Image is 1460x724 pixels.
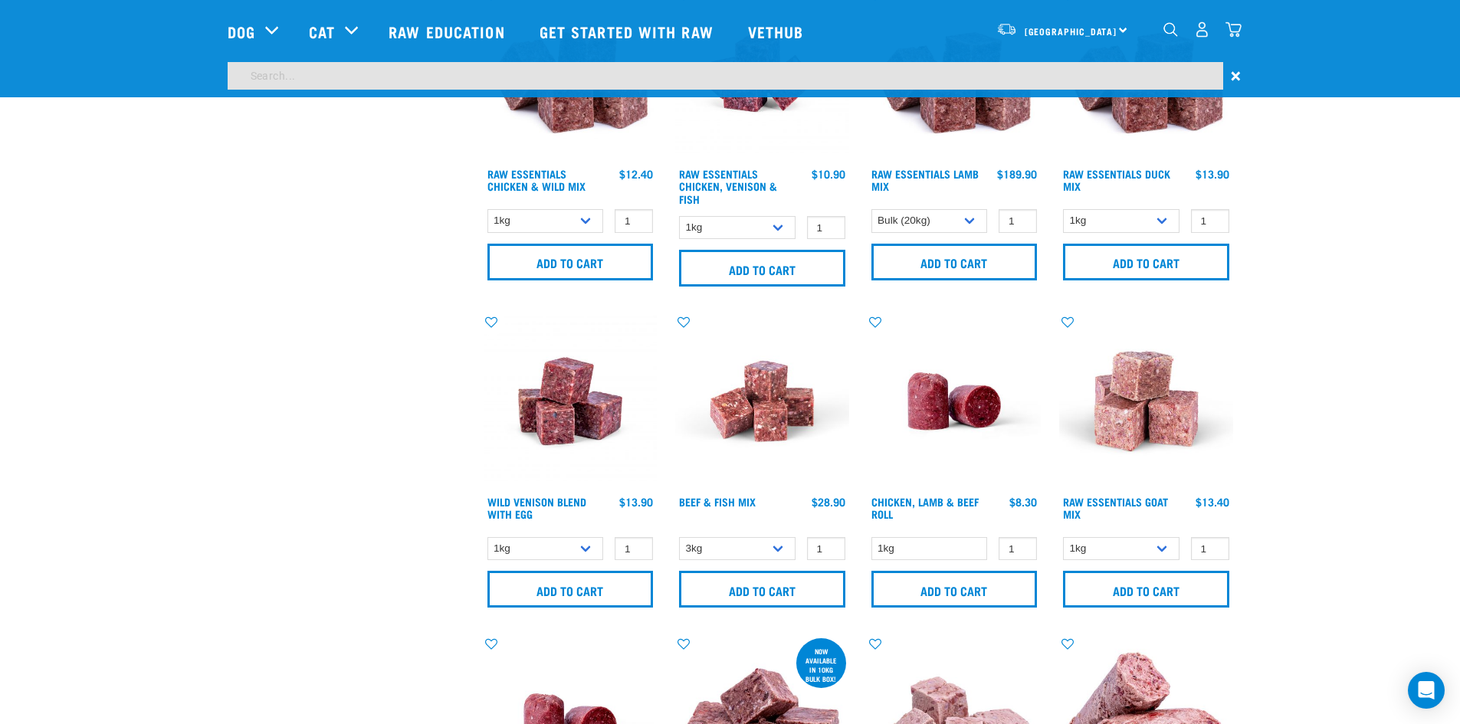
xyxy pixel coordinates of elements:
[1231,62,1241,90] span: ×
[1059,314,1233,488] img: Goat M Ix 38448
[807,216,845,240] input: 1
[1063,571,1229,608] input: Add to cart
[1025,28,1117,34] span: [GEOGRAPHIC_DATA]
[1163,22,1178,37] img: home-icon-1@2x.png
[1063,171,1170,188] a: Raw Essentials Duck Mix
[679,250,845,287] input: Add to cart
[1196,168,1229,180] div: $13.90
[733,1,823,62] a: Vethub
[1191,537,1229,561] input: 1
[871,171,979,188] a: Raw Essentials Lamb Mix
[619,168,653,180] div: $12.40
[679,571,845,608] input: Add to cart
[871,571,1038,608] input: Add to cart
[1063,499,1168,516] a: Raw Essentials Goat Mix
[868,314,1042,488] img: Raw Essentials Chicken Lamb Beef Bulk Minced Raw Dog Food Roll Unwrapped
[1408,672,1445,709] div: Open Intercom Messenger
[1196,496,1229,508] div: $13.40
[679,171,777,201] a: Raw Essentials Chicken, Venison & Fish
[997,168,1037,180] div: $189.90
[871,244,1038,280] input: Add to cart
[812,496,845,508] div: $28.90
[228,62,1223,90] input: Search...
[1009,496,1037,508] div: $8.30
[796,640,846,690] div: now available in 10kg bulk box!
[675,314,849,488] img: Beef Mackerel 1
[812,168,845,180] div: $10.90
[615,537,653,561] input: 1
[871,499,979,516] a: Chicken, Lamb & Beef Roll
[487,571,654,608] input: Add to cart
[487,244,654,280] input: Add to cart
[1063,244,1229,280] input: Add to cart
[1225,21,1242,38] img: home-icon@2x.png
[679,499,756,504] a: Beef & Fish Mix
[487,499,586,516] a: Wild Venison Blend with Egg
[228,20,255,43] a: Dog
[619,496,653,508] div: $13.90
[996,22,1017,36] img: van-moving.png
[484,314,658,488] img: Venison Egg 1616
[807,537,845,561] input: 1
[615,209,653,233] input: 1
[1191,209,1229,233] input: 1
[487,171,586,188] a: Raw Essentials Chicken & Wild Mix
[999,209,1037,233] input: 1
[373,1,523,62] a: Raw Education
[1194,21,1210,38] img: user.png
[524,1,733,62] a: Get started with Raw
[999,537,1037,561] input: 1
[309,20,335,43] a: Cat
